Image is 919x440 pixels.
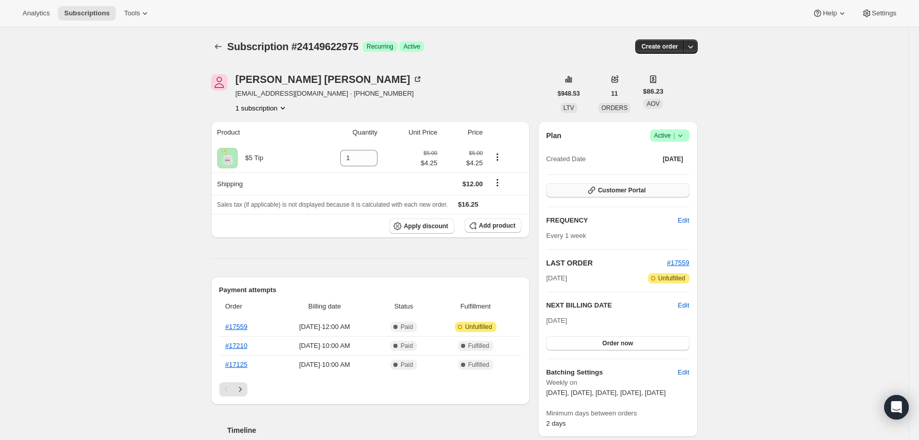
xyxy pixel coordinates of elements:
[217,201,448,208] span: Sales tax (if applicable) is not displayed because it is calculated with each new order.
[601,104,628,112] span: ORDERS
[219,295,275,318] th: Order
[546,317,567,324] span: [DATE]
[367,42,393,51] span: Recurring
[558,90,580,98] span: $948.53
[479,222,515,230] span: Add product
[546,215,678,226] h2: FREQUENCY
[657,152,690,166] button: [DATE]
[673,131,675,140] span: |
[211,172,306,195] th: Shipping
[211,39,225,54] button: Subscriptions
[118,6,156,20] button: Tools
[546,367,678,378] h6: Batching Settings
[236,103,288,113] button: Product actions
[233,382,247,397] button: Next
[884,395,909,420] div: Open Intercom Messenger
[678,367,689,378] span: Edit
[546,273,567,283] span: [DATE]
[401,342,413,350] span: Paid
[672,212,695,229] button: Edit
[546,408,689,419] span: Minimum days between orders
[598,186,645,194] span: Customer Portal
[641,42,678,51] span: Create order
[678,300,689,311] button: Edit
[404,222,448,230] span: Apply discount
[552,86,586,101] button: $948.53
[663,155,683,163] span: [DATE]
[238,153,263,163] div: $5 Tip
[602,339,633,347] span: Order now
[389,218,454,234] button: Apply discount
[278,360,372,370] span: [DATE] · 10:00 AM
[563,104,574,112] span: LTV
[404,42,421,51] span: Active
[646,100,659,107] span: AOV
[546,232,586,239] span: Every 1 week
[489,151,506,163] button: Product actions
[441,121,486,144] th: Price
[227,425,530,435] h2: Timeline
[635,39,684,54] button: Create order
[444,158,483,168] span: $4.25
[546,420,566,427] span: 2 days
[658,274,685,282] span: Unfulfilled
[211,121,306,144] th: Product
[219,382,522,397] nav: Pagination
[489,177,506,188] button: Shipping actions
[465,323,492,331] span: Unfulfilled
[401,323,413,331] span: Paid
[424,150,437,156] small: $5.00
[678,215,689,226] span: Edit
[546,130,561,141] h2: Plan
[306,121,381,144] th: Quantity
[605,86,624,101] button: 11
[278,322,372,332] span: [DATE] · 12:00 AM
[546,336,689,350] button: Order now
[217,148,238,168] img: product img
[211,74,227,91] span: Olivia Scialla
[611,90,618,98] span: 11
[278,301,372,312] span: Billing date
[546,154,586,164] span: Created Date
[823,9,837,17] span: Help
[468,342,489,350] span: Fulfilled
[546,258,667,268] h2: LAST ORDER
[654,130,685,141] span: Active
[469,150,483,156] small: $5.00
[378,301,430,312] span: Status
[667,258,689,268] button: #17559
[667,259,689,267] a: #17559
[465,218,521,233] button: Add product
[435,301,515,312] span: Fulfillment
[806,6,853,20] button: Help
[124,9,140,17] span: Tools
[546,183,689,197] button: Customer Portal
[855,6,903,20] button: Settings
[468,361,489,369] span: Fulfilled
[278,341,372,351] span: [DATE] · 10:00 AM
[16,6,56,20] button: Analytics
[672,364,695,381] button: Edit
[236,74,423,84] div: [PERSON_NAME] [PERSON_NAME]
[546,378,689,388] span: Weekly on
[458,201,478,208] span: $16.25
[546,300,678,311] h2: NEXT BILLING DATE
[546,389,666,397] span: [DATE], [DATE], [DATE], [DATE], [DATE]
[381,121,441,144] th: Unit Price
[23,9,50,17] span: Analytics
[872,9,896,17] span: Settings
[401,361,413,369] span: Paid
[421,158,437,168] span: $4.25
[236,89,423,99] span: [EMAIL_ADDRESS][DOMAIN_NAME] · [PHONE_NUMBER]
[64,9,110,17] span: Subscriptions
[58,6,116,20] button: Subscriptions
[225,323,247,331] a: #17559
[219,285,522,295] h2: Payment attempts
[225,342,247,349] a: #17210
[643,86,663,97] span: $86.23
[225,361,247,368] a: #17125
[463,180,483,188] span: $12.00
[227,41,359,52] span: Subscription #24149622975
